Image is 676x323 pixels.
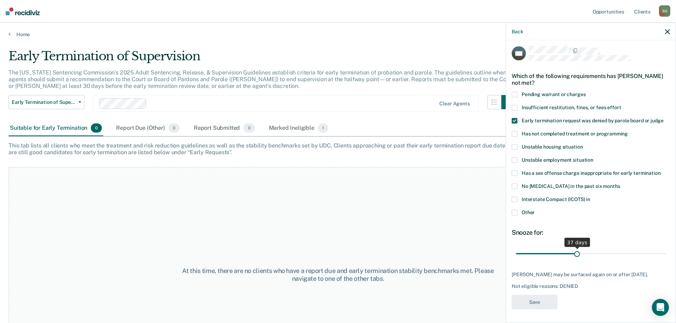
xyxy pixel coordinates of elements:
[522,170,661,176] span: Has a sex offense charge inappropriate for early termination
[512,283,670,289] div: Not eligible reasons: DENIED
[512,67,670,91] div: Which of the following requirements has [PERSON_NAME] not met?
[659,5,670,17] div: S O
[12,99,76,105] span: Early Termination of Supervision
[522,104,621,110] span: Insufficient restitution, fines, or fees effort
[169,123,180,133] span: 0
[9,69,513,89] p: The [US_STATE] Sentencing Commission’s 2025 Adult Sentencing, Release, & Supervision Guidelines e...
[564,238,590,247] div: 37 days
[522,91,586,97] span: Pending warrant or charges
[522,117,663,123] span: Early termination request was denied by parole board or judge
[174,267,503,282] div: At this time, there are no clients who have a report due and early termination stability benchmar...
[9,31,667,38] a: Home
[512,28,523,34] button: Back
[522,196,590,202] span: Interstate Compact (ICOTS) in
[115,121,181,136] div: Report Due (Other)
[522,144,583,149] span: Unstable housing situation
[318,123,328,133] span: 1
[512,271,670,277] div: [PERSON_NAME] may be surfaced again on or after [DATE].
[522,183,620,189] span: No [MEDICAL_DATA] in the past six months
[268,121,330,136] div: Marked Ineligible
[522,209,535,215] span: Other
[6,7,40,15] img: Recidiviz
[9,142,667,156] div: This tab lists all clients who meet the treatment and risk reduction guidelines as well as the st...
[9,121,103,136] div: Suitable for Early Termination
[522,157,593,162] span: Unstable employment situation
[91,123,102,133] span: 0
[243,123,254,133] span: 0
[512,228,670,236] div: Snooze for:
[439,101,469,107] div: Clear agents
[512,295,557,309] button: Save
[522,130,628,136] span: Has not completed treatment or programming
[9,49,516,69] div: Early Termination of Supervision
[652,299,669,316] div: Open Intercom Messenger
[192,121,256,136] div: Report Submitted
